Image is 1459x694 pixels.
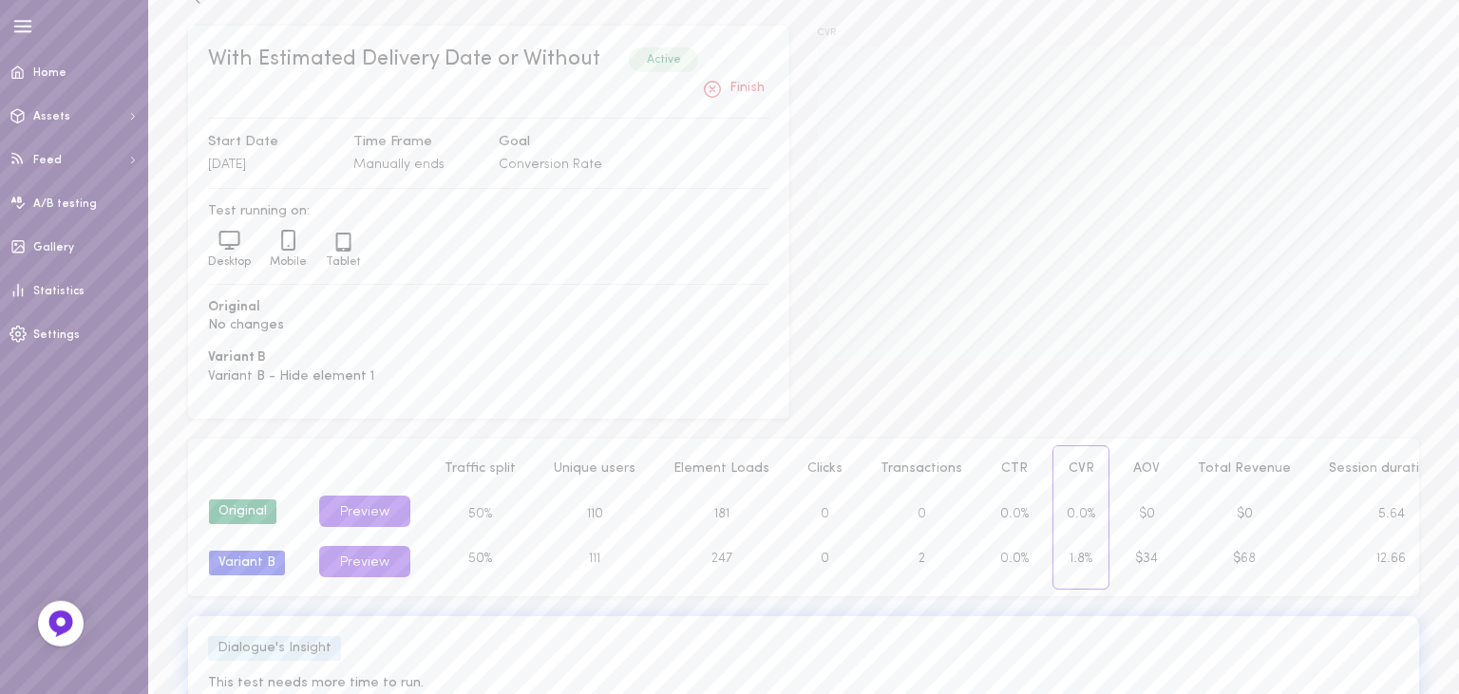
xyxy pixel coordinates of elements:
[1001,461,1028,476] span: CTR
[589,552,600,566] span: 111
[33,111,70,122] span: Assets
[468,507,492,521] span: 50%
[919,552,925,566] span: 2
[209,551,285,575] div: Variant B
[697,74,769,104] button: Finish
[208,298,769,317] span: Original
[714,507,729,521] span: 181
[33,242,74,253] span: Gallery
[208,367,769,386] span: Variant B - Hide element 1
[326,256,360,268] span: Tablet
[1070,552,1092,566] span: 1.8%
[1378,507,1405,521] span: 5.64
[208,202,769,221] span: Test running on:
[1135,552,1158,566] span: $34
[33,198,97,210] span: A/B testing
[319,546,410,577] button: Preview
[319,496,410,527] button: Preview
[499,158,602,172] span: Conversion Rate
[807,461,843,476] span: Clicks
[353,132,480,153] span: Time Frame
[918,507,926,521] span: 0
[1237,507,1253,521] span: $0
[1329,461,1453,476] span: Session duration (s)
[208,348,769,367] span: Variant B
[208,158,246,172] span: [DATE]
[209,499,276,524] div: Original
[33,67,66,79] span: Home
[270,256,307,268] span: Mobile
[1067,507,1095,521] span: 0.0%
[208,132,334,153] span: Start Date
[818,26,1419,40] span: CVR
[673,461,769,476] span: Element Loads
[33,286,85,297] span: Statistics
[208,636,341,661] div: Dialogue's Insight
[821,552,829,566] span: 0
[1376,552,1406,566] span: 12.66
[881,461,962,476] span: Transactions
[1233,552,1256,566] span: $68
[33,155,62,166] span: Feed
[711,552,732,566] span: 247
[208,48,600,70] span: With Estimated Delivery Date or Without
[587,507,603,521] span: 110
[554,461,635,476] span: Unique users
[47,610,75,638] img: Feedback Button
[821,507,829,521] span: 0
[1139,507,1155,521] span: $0
[208,674,1399,693] span: This test needs more time to run.
[33,329,80,341] span: Settings
[445,461,516,476] span: Traffic split
[1133,461,1160,476] span: AOV
[468,552,492,566] span: 50%
[1000,552,1029,566] span: 0.0%
[629,47,698,72] div: Active
[1069,461,1094,476] span: CVR
[208,256,251,268] span: Desktop
[208,316,769,335] span: No changes
[1000,507,1029,521] span: 0.0%
[499,132,625,153] span: Goal
[353,158,445,172] span: Manually ends
[1198,461,1291,476] span: Total Revenue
